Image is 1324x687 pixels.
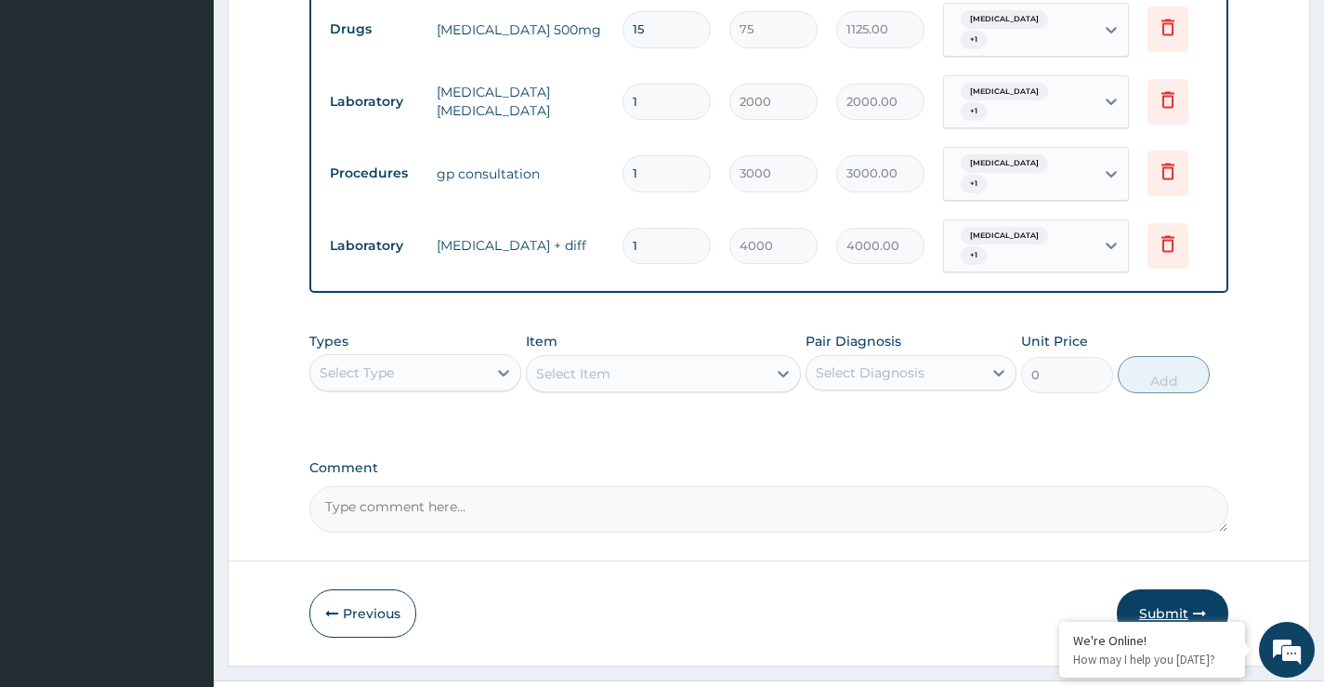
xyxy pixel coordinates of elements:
[427,73,613,129] td: [MEDICAL_DATA] [MEDICAL_DATA]
[321,12,427,46] td: Drugs
[526,332,557,350] label: Item
[961,10,1048,29] span: [MEDICAL_DATA]
[961,175,987,193] span: + 1
[320,363,394,382] div: Select Type
[816,363,924,382] div: Select Diagnosis
[9,475,354,540] textarea: Type your message and hit 'Enter'
[108,218,256,405] span: We're online!
[427,227,613,264] td: [MEDICAL_DATA] + diff
[309,589,416,638] button: Previous
[1117,589,1228,638] button: Submit
[961,31,987,49] span: + 1
[1118,356,1210,393] button: Add
[961,246,987,265] span: + 1
[1073,652,1231,667] p: How may I help you today?
[1021,332,1088,350] label: Unit Price
[961,227,1048,245] span: [MEDICAL_DATA]
[961,102,987,121] span: + 1
[961,154,1048,173] span: [MEDICAL_DATA]
[806,332,901,350] label: Pair Diagnosis
[427,11,613,48] td: [MEDICAL_DATA] 500mg
[305,9,349,54] div: Minimize live chat window
[1073,632,1231,649] div: We're Online!
[321,156,427,191] td: Procedures
[321,85,427,119] td: Laboratory
[34,93,75,139] img: d_794563401_company_1708531726252_794563401
[309,334,348,350] label: Types
[427,155,613,192] td: gp consultation
[309,460,1228,476] label: Comment
[961,83,1048,101] span: [MEDICAL_DATA]
[97,104,312,128] div: Chat with us now
[321,229,427,263] td: Laboratory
